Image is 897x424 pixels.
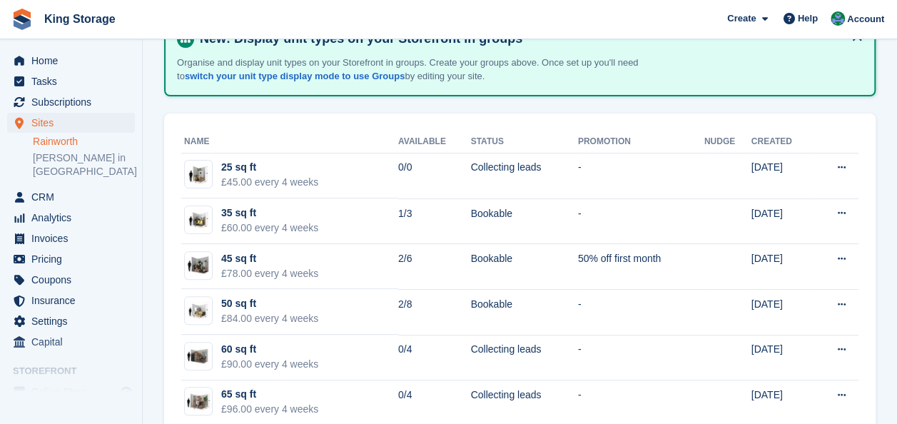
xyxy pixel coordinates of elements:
td: 2/6 [398,244,471,290]
td: - [578,153,704,198]
span: Create [727,11,756,26]
a: menu [7,71,135,91]
a: menu [7,270,135,290]
img: 60-sqft-unit%20(1).jpg [185,346,212,367]
div: £45.00 every 4 weeks [221,175,318,190]
span: CRM [31,187,117,207]
a: menu [7,382,135,402]
th: Status [471,131,578,153]
td: Bookable [471,244,578,290]
span: Help [798,11,818,26]
div: 50 sq ft [221,296,318,311]
img: 25.jpg [185,164,212,185]
a: menu [7,249,135,269]
td: - [578,198,704,244]
td: Bookable [471,198,578,244]
td: Bookable [471,289,578,335]
img: 35-sqft-unit%20(1).jpg [185,210,212,231]
td: [DATE] [751,198,814,244]
span: Home [31,51,117,71]
a: switch your unit type display mode to use Groups [185,71,405,81]
div: £84.00 every 4 weeks [221,311,318,326]
td: 0/4 [398,335,471,380]
a: menu [7,51,135,71]
img: 50.jpg [185,301,212,321]
td: 1/3 [398,198,471,244]
div: 25 sq ft [221,160,318,175]
td: [DATE] [751,153,814,198]
span: Coupons [31,270,117,290]
span: Insurance [31,291,117,311]
a: menu [7,92,135,112]
th: Available [398,131,471,153]
div: 45 sq ft [221,251,318,266]
td: [DATE] [751,289,814,335]
div: £96.00 every 4 weeks [221,402,318,417]
a: menu [7,113,135,133]
span: Pricing [31,249,117,269]
a: [PERSON_NAME] in [GEOGRAPHIC_DATA] [33,151,135,178]
a: Rainworth [33,135,135,148]
td: Collecting leads [471,153,578,198]
img: John King [831,11,845,26]
img: 65-sqft-unit.jpg [185,391,212,412]
a: menu [7,332,135,352]
td: 50% off first month [578,244,704,290]
span: Capital [31,332,117,352]
th: Promotion [578,131,704,153]
span: Analytics [31,208,117,228]
img: 45-sqft-unit.jpg [185,255,212,276]
td: Collecting leads [471,335,578,380]
a: menu [7,291,135,311]
span: Subscriptions [31,92,117,112]
th: Created [751,131,814,153]
div: £60.00 every 4 weeks [221,221,318,236]
div: 60 sq ft [221,342,318,357]
img: stora-icon-8386f47178a22dfd0bd8f6a31ec36ba5ce8667c1dd55bd0f319d3a0aa187defe.svg [11,9,33,30]
div: £90.00 every 4 weeks [221,357,318,372]
span: Storefront [13,364,142,378]
span: Online Store [31,382,117,402]
a: Preview store [118,383,135,400]
span: Account [847,12,884,26]
th: Name [181,131,398,153]
td: - [578,289,704,335]
th: Nudge [704,131,751,153]
div: 35 sq ft [221,206,318,221]
span: Tasks [31,71,117,91]
a: menu [7,228,135,248]
span: Sites [31,113,117,133]
span: Invoices [31,228,117,248]
td: 2/8 [398,289,471,335]
span: Settings [31,311,117,331]
a: menu [7,208,135,228]
h4: New: Display unit types on your Storefront in groups [194,31,863,47]
td: 0/0 [398,153,471,198]
a: menu [7,187,135,207]
a: King Storage [39,7,121,31]
div: 65 sq ft [221,387,318,402]
td: - [578,335,704,380]
a: menu [7,311,135,331]
div: £78.00 every 4 weeks [221,266,318,281]
td: [DATE] [751,335,814,380]
td: [DATE] [751,244,814,290]
p: Organise and display unit types on your Storefront in groups. Create your groups above. Once set ... [177,56,676,84]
